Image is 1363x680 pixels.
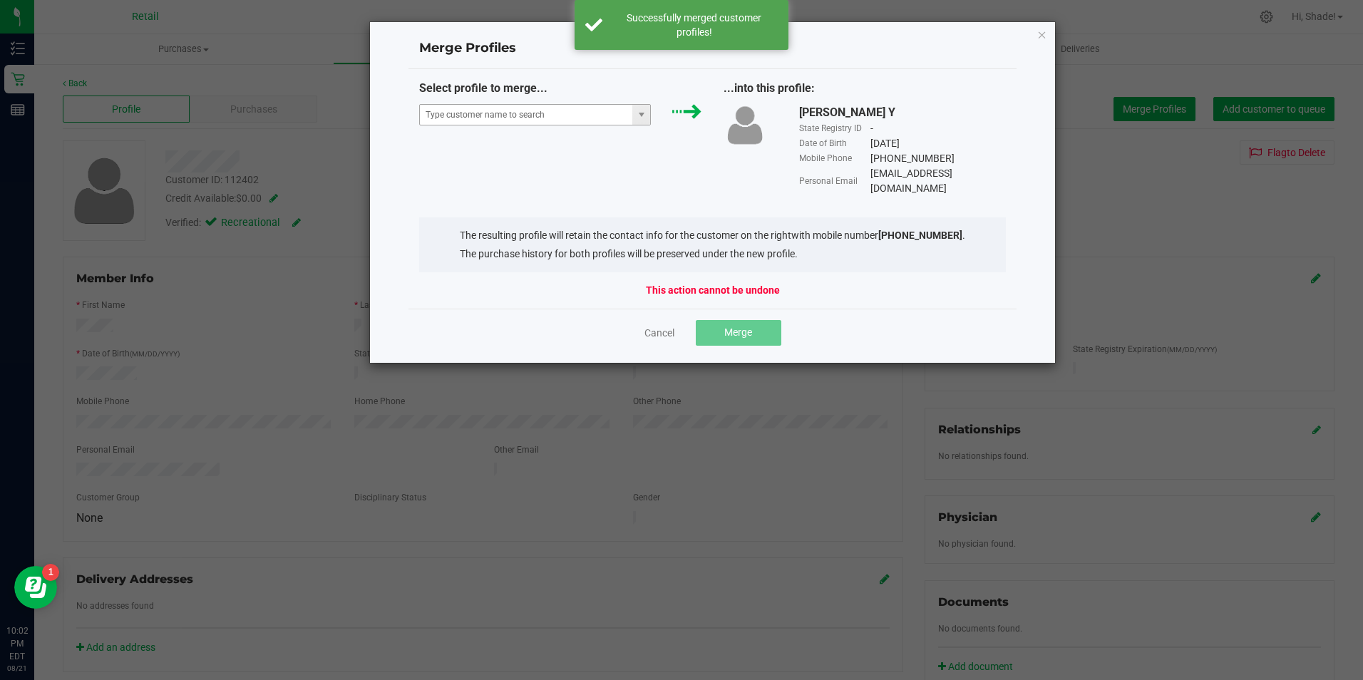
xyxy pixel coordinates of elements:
span: Merge [724,326,752,338]
li: The purchase history for both profiles will be preserved under the new profile. [460,247,965,262]
button: Close [1037,26,1047,43]
img: green_arrow.svg [672,104,701,119]
div: [PERSON_NAME] Y [799,104,895,121]
div: Personal Email [799,175,870,187]
a: Cancel [644,326,674,340]
iframe: Resource center unread badge [42,564,59,581]
iframe: Resource center [14,566,57,609]
div: State Registry ID [799,122,870,135]
button: Merge [696,320,781,346]
img: user-icon.png [724,104,766,146]
div: Successfully merged customer profiles! [610,11,778,39]
div: Date of Birth [799,137,870,150]
li: The resulting profile will retain the contact info for the customer on the right [460,228,965,243]
h4: Merge Profiles [419,39,1007,58]
span: Select profile to merge... [419,81,547,95]
div: [EMAIL_ADDRESS][DOMAIN_NAME] [870,166,1006,196]
div: - [870,121,873,136]
span: ...into this profile: [724,81,815,95]
input: NO DATA FOUND [420,105,633,125]
strong: [PHONE_NUMBER] [878,230,962,241]
div: [PHONE_NUMBER] [870,151,955,166]
strong: This action cannot be undone [646,283,780,298]
span: with mobile number . [791,230,965,241]
div: [DATE] [870,136,900,151]
div: Mobile Phone [799,152,870,165]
